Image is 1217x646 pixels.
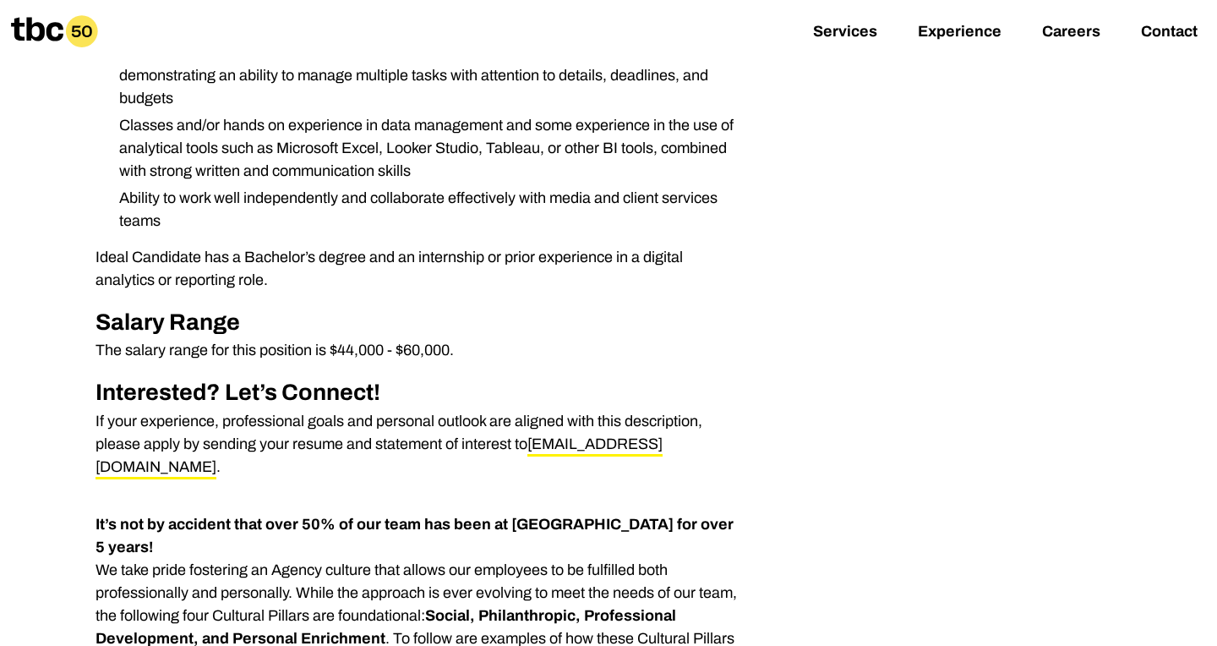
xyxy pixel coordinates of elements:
p: If your experience, professional goals and personal outlook are aligned with this description, pl... [96,410,745,479]
li: Ability to work well independently and collaborate effectively with media and client services teams [106,187,744,233]
a: Contact [1141,23,1198,43]
li: Highly organized and able to prioritize multiple demands in a fast-paced environment, demonstrati... [106,41,744,110]
a: Careers [1042,23,1100,43]
strong: It’s not by accident that over 50% of our team has been at [GEOGRAPHIC_DATA] for over 5 years! [96,516,734,556]
h2: Interested? Let’s Connect! [96,375,745,410]
h2: Salary Range [96,305,745,340]
li: Classes and/or hands on experience in data management and some experience in the use of analytica... [106,114,744,183]
a: Services [813,23,877,43]
p: Ideal Candidate has a Bachelor’s degree and an internship or prior experience in a digital analyt... [96,246,745,292]
a: Experience [918,23,1001,43]
p: The salary range for this position is $44,000 - $60,000. [96,339,745,362]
